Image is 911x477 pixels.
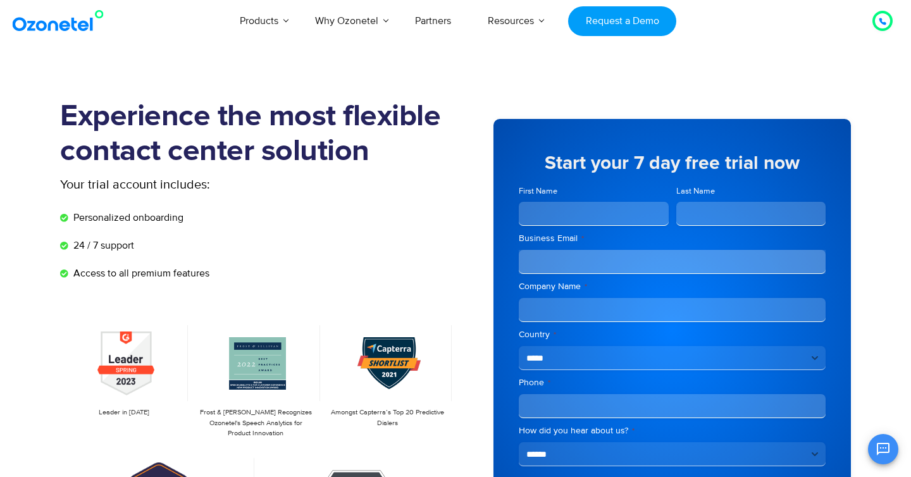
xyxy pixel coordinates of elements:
[70,238,134,253] span: 24 / 7 support
[868,434,898,464] button: Open chat
[519,154,826,173] h5: Start your 7 day free trial now
[70,266,209,281] span: Access to all premium features
[519,185,669,197] label: First Name
[519,280,826,293] label: Company Name
[519,376,826,389] label: Phone
[519,232,826,245] label: Business Email
[66,407,182,418] p: Leader in [DATE]
[60,175,361,194] p: Your trial account includes:
[70,210,183,225] span: Personalized onboarding
[568,6,676,36] a: Request a Demo
[330,407,445,428] p: Amongst Capterra’s Top 20 Predictive Dialers
[198,407,313,439] p: Frost & [PERSON_NAME] Recognizes Ozonetel's Speech Analytics for Product Innovation
[519,328,826,341] label: Country
[676,185,826,197] label: Last Name
[60,99,455,169] h1: Experience the most flexible contact center solution
[519,424,826,437] label: How did you hear about us?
